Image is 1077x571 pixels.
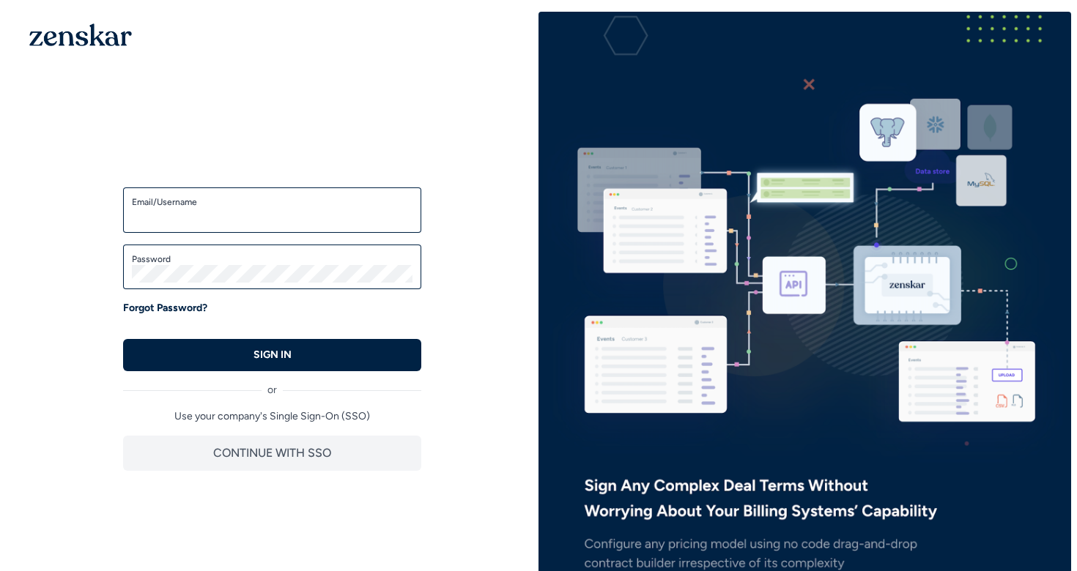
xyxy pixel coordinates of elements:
img: 1OGAJ2xQqyY4LXKgY66KYq0eOWRCkrZdAb3gUhuVAqdWPZE9SRJmCz+oDMSn4zDLXe31Ii730ItAGKgCKgCCgCikA4Av8PJUP... [29,23,132,46]
div: or [123,371,421,398]
p: SIGN IN [253,348,292,362]
button: SIGN IN [123,339,421,371]
p: Use your company's Single Sign-On (SSO) [123,409,421,424]
button: CONTINUE WITH SSO [123,436,421,471]
label: Email/Username [132,196,412,208]
label: Password [132,253,412,265]
a: Forgot Password? [123,301,207,316]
